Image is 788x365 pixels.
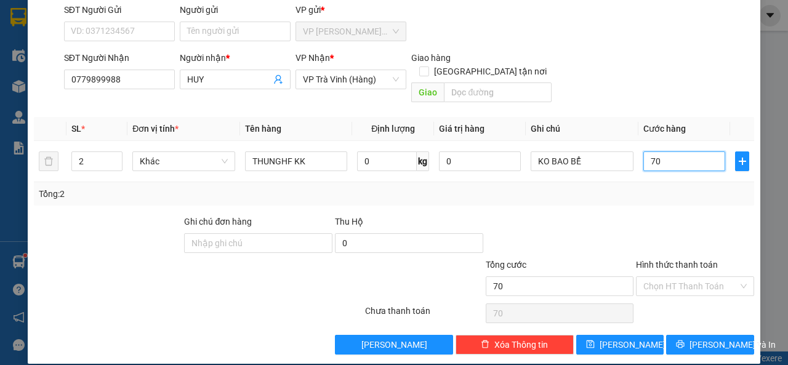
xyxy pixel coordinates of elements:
[439,124,484,134] span: Giá trị hàng
[494,338,548,351] span: Xóa Thông tin
[39,187,305,201] div: Tổng: 2
[689,338,776,351] span: [PERSON_NAME] và In
[600,338,665,351] span: [PERSON_NAME]
[184,217,252,227] label: Ghi chú đơn hàng
[140,152,228,170] span: Khác
[531,151,633,171] input: Ghi Chú
[364,304,484,326] div: Chưa thanh toán
[361,338,427,351] span: [PERSON_NAME]
[64,3,175,17] div: SĐT Người Gửi
[456,335,574,355] button: deleteXóa Thông tin
[245,151,348,171] input: VD: Bàn, Ghế
[71,124,81,134] span: SL
[636,260,718,270] label: Hình thức thanh toán
[180,51,291,65] div: Người nhận
[736,156,749,166] span: plus
[32,80,89,92] span: NHẬN BXMT
[39,151,58,171] button: delete
[417,151,429,171] span: kg
[643,124,686,134] span: Cước hàng
[184,233,332,253] input: Ghi chú đơn hàng
[5,66,140,78] span: 0939435800 -
[66,66,140,78] span: [PERSON_NAME]
[335,335,453,355] button: [PERSON_NAME]
[371,124,415,134] span: Định lượng
[5,24,115,47] span: VP [PERSON_NAME] ([GEOGRAPHIC_DATA]) -
[64,51,175,65] div: SĐT Người Nhận
[303,22,399,41] span: VP Trần Phú (Hàng)
[411,82,444,102] span: Giao
[481,340,489,350] span: delete
[526,117,638,141] th: Ghi chú
[5,53,180,65] p: NHẬN:
[295,53,330,63] span: VP Nhận
[41,7,143,18] strong: BIÊN NHẬN GỬI HÀNG
[735,151,749,171] button: plus
[486,260,526,270] span: Tổng cước
[429,65,552,78] span: [GEOGRAPHIC_DATA] tận nơi
[132,124,179,134] span: Đơn vị tính
[273,74,283,84] span: user-add
[411,53,451,63] span: Giao hàng
[439,151,521,171] input: 0
[666,335,754,355] button: printer[PERSON_NAME] và In
[444,82,551,102] input: Dọc đường
[34,53,81,65] span: VP Cầu Kè
[295,3,406,17] div: VP gửi
[676,340,685,350] span: printer
[5,24,180,47] p: GỬI:
[576,335,664,355] button: save[PERSON_NAME]
[335,217,363,227] span: Thu Hộ
[5,80,89,92] span: GIAO:
[586,340,595,350] span: save
[245,124,281,134] span: Tên hàng
[180,3,291,17] div: Người gửi
[303,70,399,89] span: VP Trà Vinh (Hàng)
